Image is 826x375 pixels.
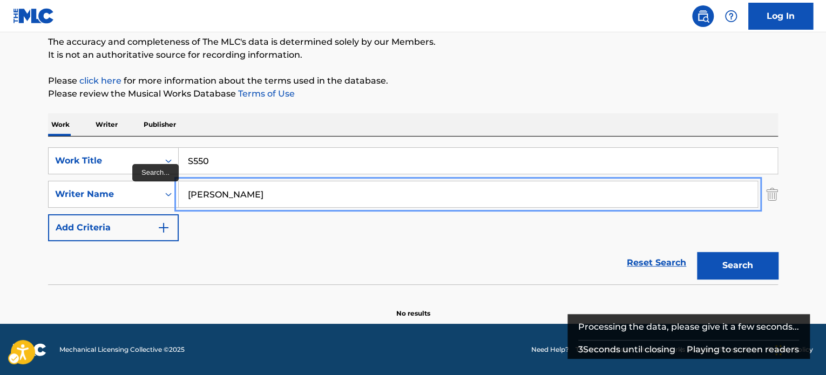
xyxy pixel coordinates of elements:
img: logo [13,343,46,356]
img: 9d2ae6d4665cec9f34b9.svg [157,221,170,234]
p: Please review the Musical Works Database [48,87,778,100]
a: Terms of Use [236,88,295,99]
span: Mechanical Licensing Collective © 2025 [59,345,185,354]
div: Writer Name [55,188,152,201]
p: It is not an authoritative source for recording information. [48,49,778,62]
p: Please for more information about the terms used in the database. [48,74,778,87]
div: Processing the data, please give it a few seconds... [578,314,800,340]
img: Delete Criterion [766,181,778,208]
span: 3 [578,344,583,354]
p: No results [396,296,430,318]
p: The accuracy and completeness of The MLC's data is determined solely by our Members. [48,36,778,49]
p: Work [48,113,73,136]
div: On [159,148,178,174]
form: Search Form [48,147,778,284]
p: Publisher [140,113,179,136]
input: Search... [179,148,777,174]
a: Need Help? [531,345,569,354]
input: Search... [179,181,757,207]
button: Add Criteria [48,214,179,241]
p: Writer [92,113,121,136]
img: help [725,10,737,23]
img: search [696,10,709,23]
button: Search [697,252,778,279]
a: Log In [748,3,813,30]
div: Work Title [55,154,152,167]
a: Reset Search [621,251,692,275]
a: Music industry terminology | mechanical licensing collective [79,76,121,86]
img: MLC Logo [13,8,55,24]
